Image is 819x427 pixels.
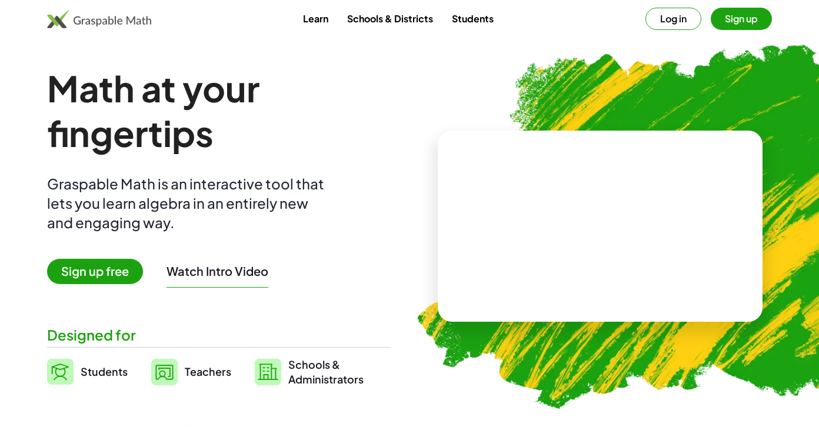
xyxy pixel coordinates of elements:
img: svg%3e [47,359,74,385]
a: Schools & Districts [338,8,442,29]
img: svg%3e [255,359,281,385]
div: Designed for [47,325,391,345]
div: Graspable Math is an interactive tool that lets you learn algebra in an entirely new and engaging... [47,174,329,232]
span: Schools & Administrators [288,357,364,386]
a: Teachers [151,357,231,386]
a: Students [47,357,128,386]
span: Teachers [185,365,231,378]
a: Students [442,8,503,29]
video: What is this? This is dynamic math notation. Dynamic math notation plays a central role in how Gr... [512,182,688,270]
span: Students [81,365,128,378]
span: Sign up free [47,259,143,284]
button: Log in [645,8,701,30]
img: svg%3e [151,359,178,385]
a: Learn [294,8,338,29]
button: Watch Intro Video [167,263,268,279]
a: Schools &Administrators [255,357,364,386]
h1: Math at your fingertips [47,66,391,155]
button: Sign up [711,8,772,30]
